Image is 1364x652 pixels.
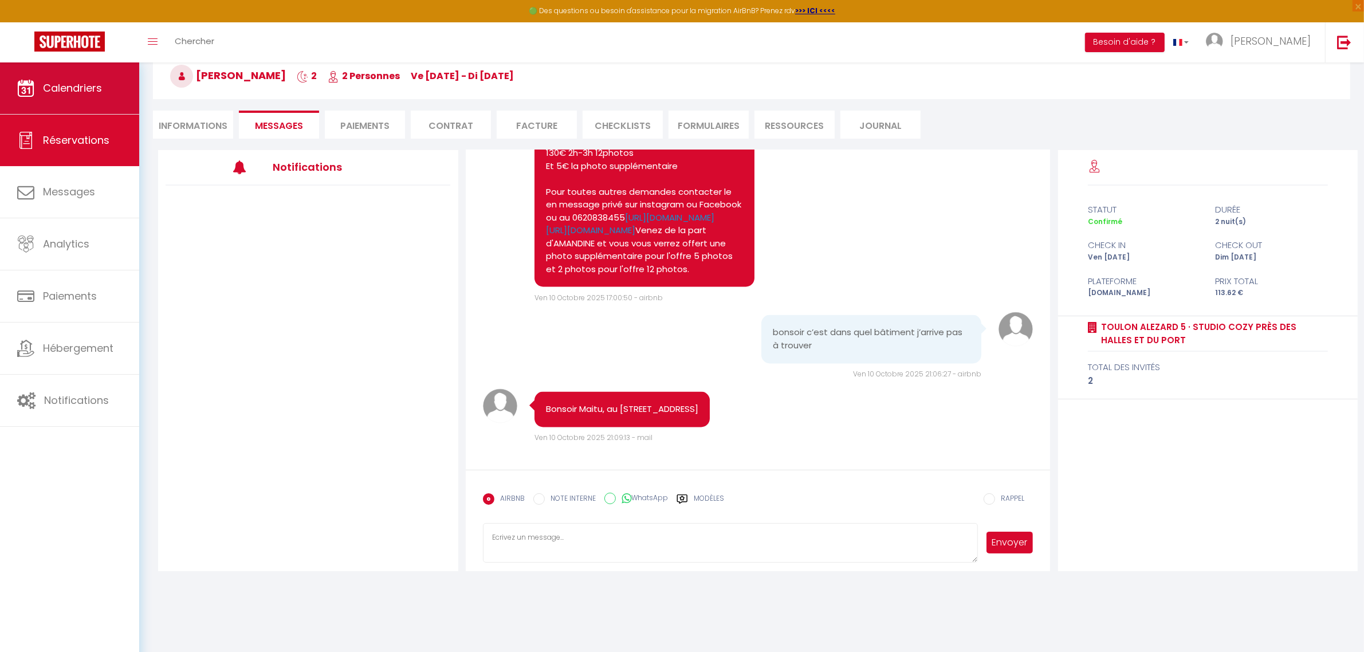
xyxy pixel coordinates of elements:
[1088,374,1328,388] div: 2
[1080,274,1208,288] div: Plateforme
[1088,360,1328,374] div: total des invités
[297,69,317,83] span: 2
[546,224,635,236] a: [URL][DOMAIN_NAME]
[534,293,663,303] span: Ven 10 Octobre 2025 17:00:50 - airbnb
[273,154,391,180] h3: Notifications
[34,32,105,52] img: Super Booking
[497,111,577,139] li: Facture
[545,493,596,506] label: NOTE INTERNE
[43,81,102,95] span: Calendriers
[625,211,714,223] a: [URL][DOMAIN_NAME]
[773,327,970,352] pre: bonsoir c’est dans quel bâtiment j’arrive pas à trouver
[166,22,223,62] a: Chercher
[153,111,233,139] li: Informations
[1080,203,1208,217] div: statut
[840,111,921,139] li: Journal
[325,111,405,139] li: Paiements
[1208,238,1335,252] div: check out
[43,237,89,251] span: Analytics
[43,289,97,303] span: Paiements
[1208,203,1335,217] div: durée
[44,393,109,407] span: Notifications
[1208,252,1335,263] div: Dim [DATE]
[795,6,835,15] a: >>> ICI <<<<
[616,493,668,505] label: WhatsApp
[1337,35,1351,49] img: logout
[1208,217,1335,227] div: 2 nuit(s)
[986,532,1033,553] button: Envoyer
[1208,274,1335,288] div: Prix total
[754,111,835,139] li: Ressources
[1208,288,1335,298] div: 113.62 €
[170,68,286,83] span: [PERSON_NAME]
[411,69,514,83] span: ve [DATE] - di [DATE]
[583,111,663,139] li: CHECKLISTS
[175,35,214,47] span: Chercher
[43,133,109,147] span: Réservations
[999,312,1033,347] img: avatar.png
[534,433,652,443] span: Ven 10 Octobre 2025 21:09:13 - mail
[1197,22,1325,62] a: ... [PERSON_NAME]
[1088,217,1122,226] span: Confirmé
[1080,288,1208,298] div: [DOMAIN_NAME]
[1097,320,1328,347] a: Toulon Alezard 5 · Studio cozy près des Halles et du Port
[1080,252,1208,263] div: Ven [DATE]
[483,389,517,423] img: avatar.png
[255,119,303,132] span: Messages
[853,370,981,379] span: Ven 10 Octobre 2025 21:06:27 - airbnb
[1080,238,1208,252] div: check in
[1231,34,1311,48] span: [PERSON_NAME]
[411,111,491,139] li: Contrat
[995,493,1024,506] label: RAPPEL
[669,111,749,139] li: FORMULAIRES
[43,341,113,355] span: Hébergement
[1206,33,1223,50] img: ...
[494,493,525,506] label: AIRBNB
[694,493,724,513] label: Modèles
[328,69,400,83] span: 2 Personnes
[43,184,95,199] span: Messages
[1085,33,1165,52] button: Besoin d'aide ?
[546,403,698,417] pre: Bonsoir Maitu, au [STREET_ADDRESS]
